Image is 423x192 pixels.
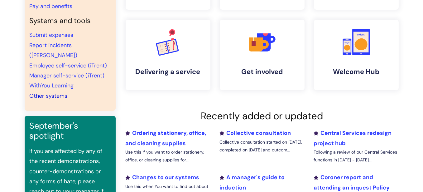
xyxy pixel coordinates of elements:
[30,72,105,79] a: Manager self-service (iTrent)
[126,110,399,122] h2: Recently added or updated
[30,121,111,141] h3: September's spotlight
[314,174,390,191] a: Coroner report and attending an inquest Policy
[314,148,398,164] p: Following a review of our Central Services functions in [DATE] - [DATE]...
[30,42,78,59] a: Report incidents ([PERSON_NAME])
[30,2,73,10] a: Pay and benefits
[30,92,68,100] a: Other systems
[219,174,285,191] a: A manager's guide to induction
[314,129,392,147] a: Central Services redesign project hub
[126,174,199,181] a: Changes to our systems
[220,20,305,90] a: Get involved
[131,68,205,76] h4: Delivering a service
[30,31,74,39] a: Submit expenses
[126,129,206,147] a: Ordering stationery, office, and cleaning supplies
[30,62,107,69] a: Employee self-service (iTrent)
[319,68,394,76] h4: Welcome Hub
[126,20,210,90] a: Delivering a service
[219,138,304,154] p: Collective consultation started on [DATE], completed on [DATE] and outcom...
[225,68,300,76] h4: Get involved
[314,20,399,90] a: Welcome Hub
[126,148,210,164] p: Use this if you want to order stationery, office, or cleaning supplies for...
[30,82,74,89] a: WithYou Learning
[30,17,111,25] h4: Systems and tools
[219,129,291,137] a: Collective consultation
